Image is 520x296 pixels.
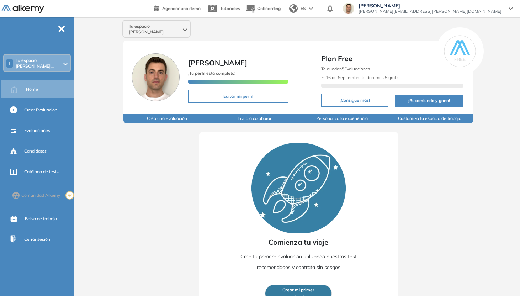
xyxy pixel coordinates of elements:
button: ¡Recomienda y gana! [395,95,463,107]
span: Bolsa de trabajo [25,216,57,222]
span: [PERSON_NAME] [188,58,247,67]
button: Personaliza la experiencia [298,114,386,123]
span: [PERSON_NAME] [359,3,502,9]
span: Evaluaciones [24,127,50,134]
span: El te daremos 5 gratis [321,75,399,80]
span: ¡Tu perfil está completo! [188,70,235,76]
b: 5 [342,66,344,72]
span: Catálogo de tests [24,169,59,175]
span: Tu espacio [PERSON_NAME] [129,23,181,35]
span: Onboarding [257,6,281,11]
img: Foto de perfil [132,53,180,101]
img: arrow [309,7,313,10]
span: Crear Evaluación [24,107,57,113]
img: Logo [1,5,44,14]
button: Crea una evaluación [123,114,211,123]
button: Customiza tu espacio de trabajo [386,114,473,123]
img: world [289,4,298,13]
span: Tutoriales [220,6,240,11]
span: Cerrar sesión [24,236,50,243]
button: Onboarding [246,1,281,16]
button: Editar mi perfil [188,90,288,103]
span: Plan Free [321,53,463,64]
iframe: Chat Widget [484,262,520,296]
p: Crea tu primera evaluación utilizando nuestros test recomendados y contrata sin sesgos [234,251,363,273]
button: ¡Consigue más! [321,94,388,107]
img: Rocket [251,143,346,233]
span: Tu espacio [PERSON_NAME]... [16,58,62,69]
span: Agendar una demo [162,6,201,11]
a: Agendar una demo [154,4,201,12]
span: Te quedan Evaluaciones [321,66,370,72]
span: Crear mi primer [282,287,314,294]
span: ES [301,5,306,12]
b: 16 de Septiembre [326,75,361,80]
span: [PERSON_NAME][EMAIL_ADDRESS][PERSON_NAME][DOMAIN_NAME] [359,9,502,14]
span: Candidatos [24,148,47,154]
span: T [8,60,11,66]
button: Invita a colaborar [211,114,298,123]
span: Comienza tu viaje [269,237,328,248]
span: Home [26,86,38,92]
